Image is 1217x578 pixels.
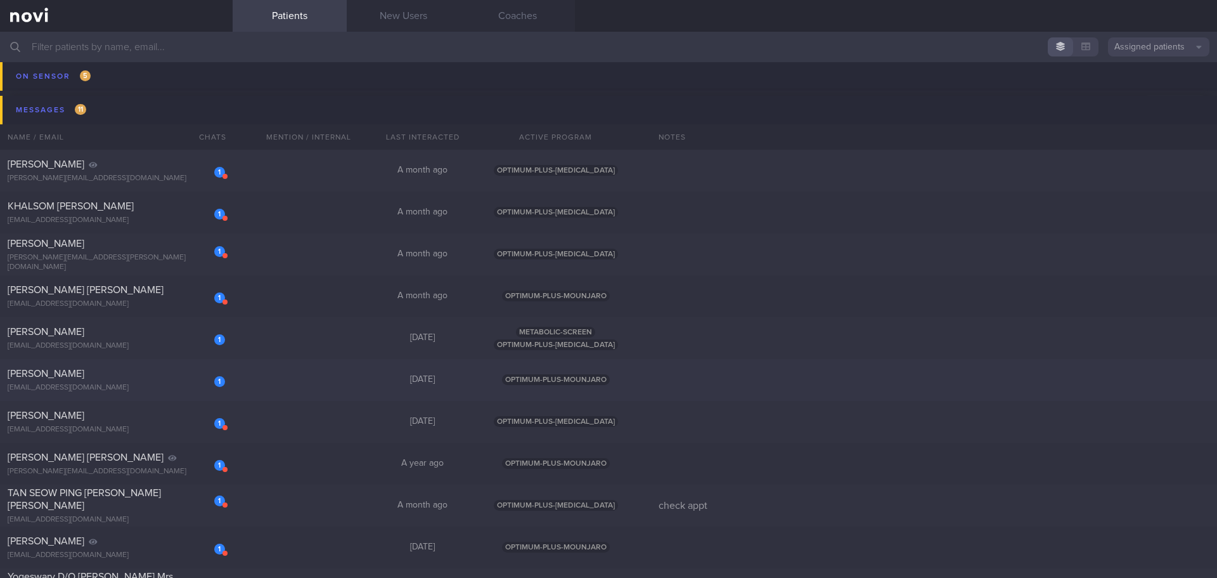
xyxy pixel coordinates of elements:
div: [DATE] [366,416,480,428]
div: [PERSON_NAME][EMAIL_ADDRESS][DOMAIN_NAME] [8,174,225,183]
div: Mention / Internal [252,124,366,150]
div: [EMAIL_ADDRESS][DOMAIN_NAME] [8,299,225,309]
div: [PERSON_NAME][EMAIL_ADDRESS][DOMAIN_NAME] [8,467,225,476]
div: Chats [182,124,233,150]
div: 1 [214,376,225,387]
div: [EMAIL_ADDRESS][DOMAIN_NAME] [8,216,225,225]
div: 1 [214,167,225,178]
span: OPTIMUM-PLUS-[MEDICAL_DATA] [494,416,618,427]
div: [EMAIL_ADDRESS][DOMAIN_NAME] [8,341,225,351]
div: check appt [651,499,1217,512]
div: [EMAIL_ADDRESS][DOMAIN_NAME] [8,70,225,80]
span: [PERSON_NAME] [8,411,84,421]
span: [PERSON_NAME] [8,159,84,169]
div: 1 [214,544,225,555]
div: 1 [214,334,225,345]
sub: % [524,67,529,73]
span: OPTIMUM-PLUS-[MEDICAL_DATA] [494,207,618,218]
span: 11 [75,104,86,115]
div: 100 [544,63,567,76]
div: [EMAIL_ADDRESS][DOMAIN_NAME] [8,425,225,435]
div: [DATE] [366,332,480,344]
div: Active Program [480,124,632,150]
div: [DATE] [252,62,366,73]
div: Notes [651,124,1217,150]
div: 1 [214,292,225,303]
div: A year ago [366,458,480,470]
span: 7.4 [434,62,446,72]
span: OPTIMUM-PLUS-[MEDICAL_DATA] [494,500,618,511]
div: A month ago [366,165,480,176]
span: [PERSON_NAME] [PERSON_NAME] [8,452,164,463]
sub: % [561,67,567,75]
span: [PERSON_NAME] [8,327,84,337]
div: 0 [518,63,541,76]
sub: % [589,67,594,73]
div: [EMAIL_ADDRESS][DOMAIN_NAME] [8,383,225,393]
div: 1 [214,460,225,471]
div: [EMAIL_ADDRESS][DOMAIN_NAME] [8,515,225,525]
span: [PERSON_NAME] [8,239,84,249]
span: [PERSON_NAME] [8,536,84,546]
span: METABOLIC-SCREEN [516,327,595,338]
span: OPTIMUM-PLUS-[MEDICAL_DATA] [494,339,618,350]
div: 1 [214,246,225,257]
div: [EMAIL_ADDRESS][DOMAIN_NAME] [8,551,225,560]
span: [PERSON_NAME] [PERSON_NAME] [8,285,164,295]
span: OPTIMUM-PLUS-MOUNJARO [502,374,610,385]
div: A month ago [366,207,480,218]
div: A month ago [366,291,480,302]
div: 1 [214,496,225,506]
div: [DATE] [366,542,480,553]
div: 1 [214,418,225,429]
div: A month ago [366,249,480,260]
span: OPTIMUM-PLUS-MOUNJARO [502,291,610,301]
span: TAN SEOW PING [PERSON_NAME] [PERSON_NAME] [8,488,161,511]
div: Last Interacted [366,124,480,150]
div: 0 [570,63,594,76]
sub: % [673,65,678,72]
span: 4.4 [399,62,416,72]
span: KHALSOM [PERSON_NAME] [8,201,134,211]
button: Assigned patients [1108,37,1209,56]
span: OPTIMUM-PLUS-MOUNJARO [502,458,610,469]
span: OPTIMUM-PLUS-[MEDICAL_DATA] [494,165,618,176]
div: [DATE] [366,374,480,386]
div: 1 [214,209,225,220]
div: [PERSON_NAME][EMAIL_ADDRESS][PERSON_NAME][DOMAIN_NAME] [8,253,225,272]
div: 29 [632,61,708,74]
div: A month ago [366,500,480,511]
span: OPTIMUM-PLUS-[MEDICAL_DATA] [494,249,618,259]
span: OPTIMUM-PLUS-MOUNJARO [502,542,610,553]
span: [PERSON_NAME] [8,369,84,379]
div: Messages [13,102,89,119]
